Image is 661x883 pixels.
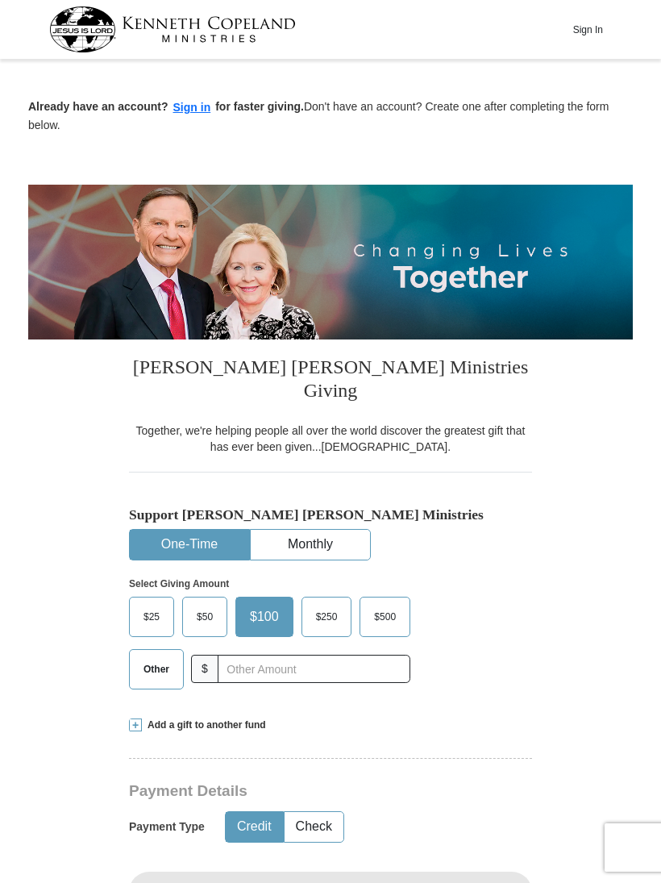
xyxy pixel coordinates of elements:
strong: Select Giving Amount [129,578,229,589]
h5: Support [PERSON_NAME] [PERSON_NAME] Ministries [129,506,532,523]
img: kcm-header-logo.svg [49,6,296,52]
span: $25 [135,605,168,629]
div: Together, we're helping people all over the world discover the greatest gift that has ever been g... [129,423,532,455]
span: $ [191,655,218,683]
button: Credit [226,812,283,842]
span: $500 [366,605,404,629]
p: Don't have an account? Create one after completing the form below. [28,98,633,133]
strong: Already have an account? for faster giving. [28,100,304,113]
input: Other Amount [218,655,410,683]
span: $250 [308,605,346,629]
h5: Payment Type [129,820,205,834]
h3: Payment Details [129,782,540,801]
button: Sign In [563,17,612,42]
span: Add a gift to another fund [142,718,266,732]
button: Sign in [168,98,216,117]
button: Monthly [251,530,370,560]
button: One-Time [130,530,249,560]
h3: [PERSON_NAME] [PERSON_NAME] Ministries Giving [129,339,532,423]
span: $100 [242,605,287,629]
span: Other [135,657,177,681]
button: Check [285,812,343,842]
span: $50 [189,605,221,629]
